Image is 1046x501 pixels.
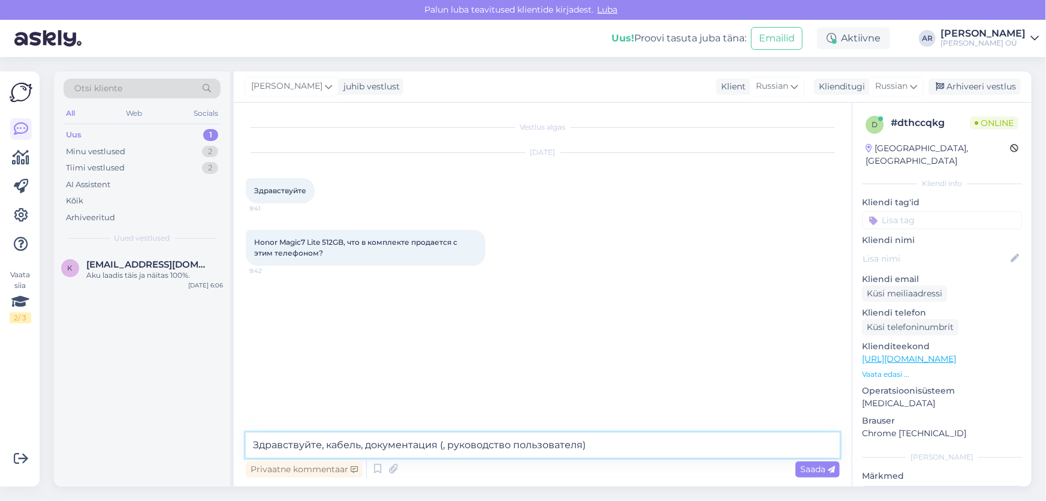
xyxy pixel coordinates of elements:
[875,80,908,93] span: Russian
[756,80,788,93] span: Russian
[254,238,459,257] span: Honor Magic7 Lite 512GB, что в комплекте продается с этим телефоном?
[814,80,865,93] div: Klienditugi
[124,106,145,121] div: Web
[191,106,221,121] div: Socials
[339,80,400,93] div: juhib vestlust
[611,32,634,44] b: Uus!
[862,340,1022,353] p: Klienditeekond
[202,162,218,174] div: 2
[862,385,1022,397] p: Operatsioonisüsteem
[246,122,840,133] div: Vestlus algas
[86,270,223,281] div: Aku laadis täis ja näitas 100%.
[594,4,622,15] span: Luba
[929,79,1021,95] div: Arhiveeri vestlus
[66,129,82,141] div: Uus
[862,452,1022,463] div: [PERSON_NAME]
[862,319,958,335] div: Küsi telefoninumbrit
[188,281,223,290] div: [DATE] 6:06
[114,233,170,244] span: Uued vestlused
[862,178,1022,189] div: Kliendi info
[919,30,936,47] div: AR
[249,266,294,275] span: 9:42
[66,179,110,191] div: AI Assistent
[254,186,306,195] span: Здравствуйте
[872,120,878,129] span: d
[862,307,1022,319] p: Kliendi telefon
[68,263,73,272] span: k
[66,162,125,174] div: Tiimi vestlused
[10,313,31,323] div: 2 / 3
[66,146,125,158] div: Minu vestlused
[66,195,83,207] div: Kõik
[751,27,803,50] button: Emailid
[941,29,1039,48] a: [PERSON_NAME][PERSON_NAME] OÜ
[64,106,77,121] div: All
[246,433,840,458] textarea: Здравствуйте, кабель, документация (, руководство пользователя)
[862,196,1022,209] p: Kliendi tag'id
[862,397,1022,410] p: [MEDICAL_DATA]
[86,259,211,270] span: kaubiful@gmail.com
[862,286,947,302] div: Küsi meiliaadressi
[862,470,1022,482] p: Märkmed
[941,38,1026,48] div: [PERSON_NAME] OÜ
[246,147,840,158] div: [DATE]
[10,269,31,323] div: Vaata siia
[800,464,835,475] span: Saada
[891,116,970,130] div: # dthccqkg
[716,80,746,93] div: Klient
[74,82,122,95] span: Otsi kliente
[862,211,1022,229] input: Lisa tag
[862,415,1022,427] p: Brauser
[203,129,218,141] div: 1
[66,212,115,224] div: Arhiveeritud
[10,81,32,104] img: Askly Logo
[817,28,890,49] div: Aktiivne
[941,29,1026,38] div: [PERSON_NAME]
[202,146,218,158] div: 2
[863,252,1008,265] input: Lisa nimi
[862,273,1022,286] p: Kliendi email
[862,353,956,364] a: [URL][DOMAIN_NAME]
[249,204,294,213] span: 9:41
[862,234,1022,247] p: Kliendi nimi
[970,116,1018,130] span: Online
[866,142,1010,167] div: [GEOGRAPHIC_DATA], [GEOGRAPHIC_DATA]
[862,369,1022,380] p: Vaata edasi ...
[862,427,1022,440] p: Chrome [TECHNICAL_ID]
[611,31,746,46] div: Proovi tasuta juba täna:
[246,461,363,478] div: Privaatne kommentaar
[251,80,322,93] span: [PERSON_NAME]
